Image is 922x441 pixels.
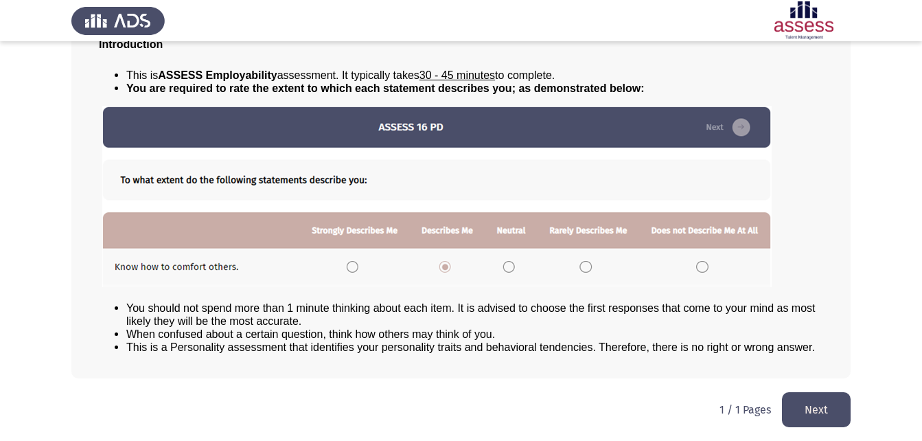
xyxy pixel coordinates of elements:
span: You should not spend more than 1 minute thinking about each item. It is advised to choose the fir... [126,302,816,327]
p: 1 / 1 Pages [719,403,771,416]
span: You are required to rate the extent to which each statement describes you; as demonstrated below: [126,82,645,94]
span: This is assessment. It typically takes to complete. [126,69,555,81]
span: When confused about a certain question, think how others may think of you. [126,328,495,340]
img: Assessment logo of ASSESS Employability - EBI [757,1,851,40]
u: 30 - 45 minutes [419,69,495,81]
span: This is a Personality assessment that identifies your personality traits and behavioral tendencie... [126,341,815,353]
b: ASSESS Employability [158,69,277,81]
img: Assess Talent Management logo [71,1,165,40]
button: load next page [782,392,851,427]
span: Introduction [99,38,163,50]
